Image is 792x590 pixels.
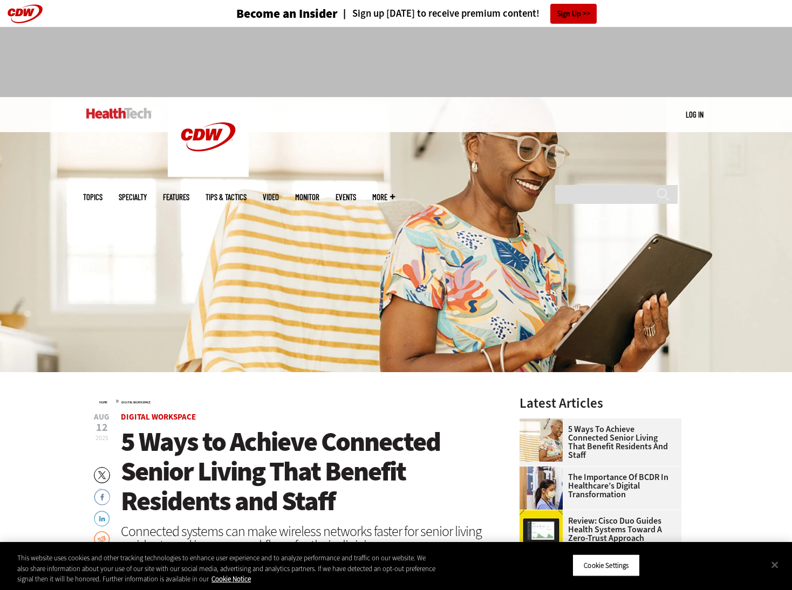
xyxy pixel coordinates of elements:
a: Events [336,193,356,201]
a: Sign up [DATE] to receive premium content! [338,9,540,19]
a: Digital Workspace [121,400,151,404]
div: » [99,396,491,405]
img: Home [168,97,249,177]
a: Networking Solutions for Senior Living [520,419,568,427]
span: More [372,193,395,201]
img: Doctors reviewing tablet [520,466,563,510]
a: 5 Ways to Achieve Connected Senior Living That Benefit Residents and Staff [520,425,675,459]
img: Cisco Duo [520,510,563,553]
a: Become an Insider [196,8,338,20]
a: The Importance of BCDR in Healthcare’s Digital Transformation [520,473,675,499]
a: Doctors reviewing tablet [520,466,568,475]
a: Features [163,193,189,201]
span: Aug [94,413,110,421]
button: Close [763,553,787,577]
div: Connected systems can make wireless networks faster for senior living residents and improve workf... [121,524,491,552]
h3: Become an Insider [236,8,338,20]
a: Cisco Duo [520,510,568,519]
span: 5 Ways to Achieve Connected Senior Living That Benefit Residents and Staff [121,424,440,519]
a: MonITor [295,193,319,201]
span: Specialty [119,193,147,201]
div: User menu [686,109,704,120]
button: Cookie Settings [572,554,640,577]
span: Topics [83,193,103,201]
iframe: advertisement [200,38,592,86]
a: Log in [686,109,704,119]
a: Sign Up [550,4,597,24]
a: Digital Workspace [121,411,196,422]
a: More information about your privacy [211,574,251,584]
a: Home [99,400,107,404]
img: Home [86,108,152,119]
span: 12 [94,422,110,433]
span: 2025 [95,434,108,442]
a: Tips & Tactics [206,193,247,201]
div: This website uses cookies and other tracking technologies to enhance user experience and to analy... [17,553,435,585]
a: Review: Cisco Duo Guides Health Systems Toward a Zero-Trust Approach [520,517,675,543]
img: Networking Solutions for Senior Living [520,419,563,462]
a: CDW [168,168,249,180]
a: Video [263,193,279,201]
h3: Latest Articles [520,396,681,410]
